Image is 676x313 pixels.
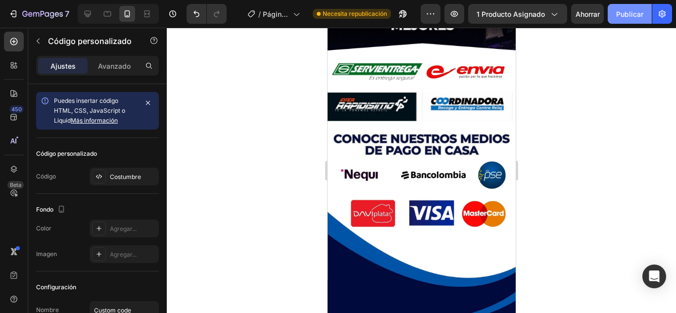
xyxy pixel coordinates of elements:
font: Código personalizado [36,150,97,157]
font: Página del producto - 12 de agosto, 09:58:26 [263,10,289,81]
button: Ahorrar [571,4,604,24]
font: Imagen [36,250,57,258]
font: Ajustes [50,62,76,70]
font: Fondo [36,206,53,213]
font: Código personalizado [48,36,132,46]
font: Agregar... [110,225,137,232]
p: Código personalizado [48,35,132,47]
font: Agregar... [110,251,137,258]
font: Color [36,224,51,232]
button: Publicar [608,4,652,24]
font: Código [36,173,56,180]
font: Ahorrar [576,10,600,18]
button: 7 [4,4,74,24]
font: Necesita republicación [323,10,387,17]
font: Beta [10,181,21,188]
div: Abrir Intercom Messenger [642,265,666,288]
font: Costumbre [110,173,141,180]
a: Más información [71,117,118,124]
font: / [258,10,261,18]
iframe: Área de diseño [328,28,516,313]
font: Avanzado [98,62,131,70]
div: Deshacer/Rehacer [187,4,227,24]
button: 1 producto asignado [468,4,567,24]
font: 7 [65,9,69,19]
font: Puedes insertar código HTML, CSS, JavaScript o Liquid [54,97,125,124]
font: Configuración [36,283,76,291]
font: Publicar [616,10,643,18]
font: 450 [11,106,22,113]
font: 1 producto asignado [477,10,545,18]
